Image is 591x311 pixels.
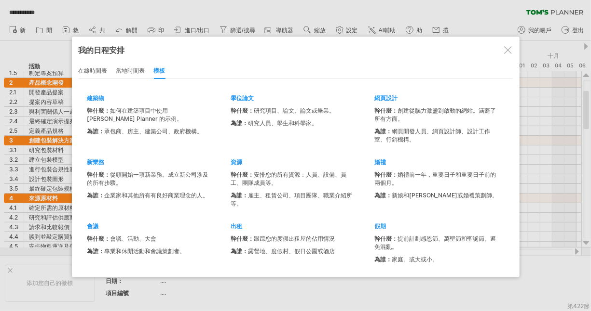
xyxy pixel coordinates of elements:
font: 從頭開始一項新業務。成立新公司涉及的所有步驟。 [87,171,209,186]
span: 幹什麼： [87,235,110,242]
div: 建築物 [87,94,213,103]
font: 專業和休閒活動和會議策劃者。 [87,247,186,255]
font: 企業家和其他所有有良好商業理念的人。 [87,192,209,199]
font: 新娘和[PERSON_NAME]或婚禮策劃師。 [375,192,498,199]
span: 為誰： [375,256,392,263]
div: 婚禮 [375,158,501,167]
font: 雇主、租賃公司、項目團隊、職業介紹所等。 [231,192,353,207]
font: 安排您的所有資源：人員、設備、員工、團隊成員等。 [231,171,347,186]
div: 當地時間表 [116,64,145,79]
span: 為誰： [87,192,105,199]
span: 為誰： [87,247,105,255]
span: 為誰： [231,119,248,127]
div: 新業務 [87,158,213,167]
div: 假期 [375,222,501,231]
span: 幹什麼： [375,107,398,114]
span: 為誰： [375,192,392,199]
span: 幹什麼： [375,171,398,178]
div: 出租 [231,222,357,231]
span: 為誰： [375,128,392,135]
font: 露營地、度假村、假日公園或酒店 [231,247,335,255]
div: 在線時間表 [79,64,108,79]
span: 幹什麼： [231,235,254,242]
font: 創建從腦力激盪到啟動的網站。涵蓋了所有方面。 [375,107,496,122]
font: 提前計劃感恩節、萬聖節和聖誕節。避免混亂。 [375,235,496,250]
div: 我的日程安排 [79,45,513,56]
font: 研究項目、論文、論文或畢業。 [231,107,335,114]
font: 網頁開發人員、網頁設計師、設計工作室、行銷機構。 [375,128,491,143]
div: 學位論文 [231,94,357,103]
font: 會議、活動、大會 [87,235,157,242]
span: 幹什麼： [231,107,254,114]
span: 幹什麼： [87,171,110,178]
font: 如何在建築項目中使用 [PERSON_NAME] Planner 的示例。 [87,107,183,122]
span: 為誰： [87,128,105,135]
div: 模板 [154,64,165,79]
span: 幹什麼： [87,107,110,114]
font: 跟踪您的度假出租屋的佔用情況 [231,235,335,242]
span: 為誰： [231,247,248,255]
font: 婚禮前一年，重要日子和重要日子前的兩個月。 [375,171,496,186]
font: 研究人員、學生和科學家。 [231,119,318,127]
font: 承包商、房主、建築公司、政府機構。 [87,128,203,135]
font: 家庭。或大或小。 [375,256,439,263]
div: 網頁設計 [375,94,501,103]
div: 會議 [87,222,213,231]
div: 資源 [231,158,357,167]
span: 為誰： [231,192,248,199]
span: 幹什麼： [231,171,254,178]
span: 幹什麼： [375,235,398,242]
